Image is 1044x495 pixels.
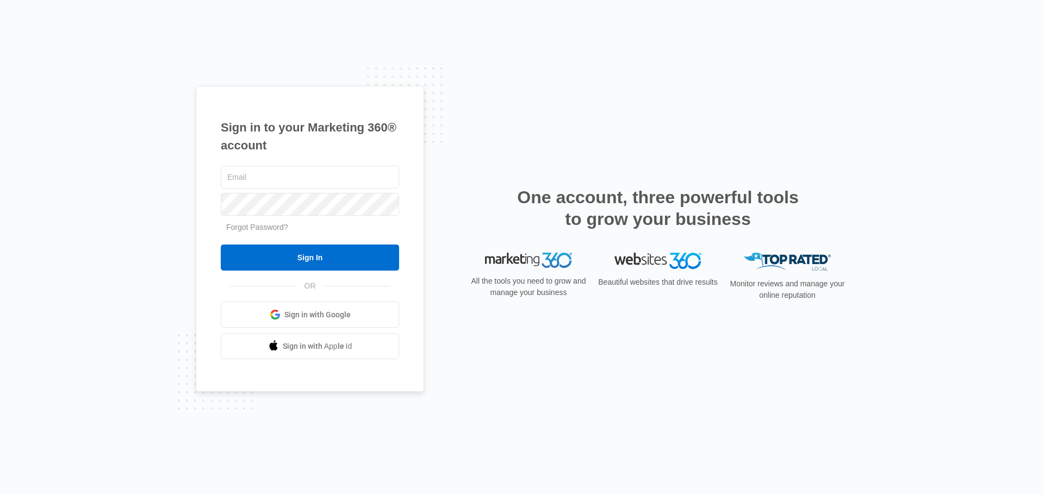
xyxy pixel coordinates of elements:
[221,245,399,271] input: Sign In
[221,333,399,359] a: Sign in with Apple Id
[221,302,399,328] a: Sign in with Google
[283,341,352,352] span: Sign in with Apple Id
[485,253,572,268] img: Marketing 360
[744,253,831,271] img: Top Rated Local
[226,223,288,231] a: Forgot Password?
[297,280,324,292] span: OR
[726,278,848,301] p: Monitor reviews and manage your online reputation
[468,275,589,298] p: All the tools you need to grow and manage your business
[221,166,399,189] input: Email
[221,118,399,154] h1: Sign in to your Marketing 360® account
[284,309,351,321] span: Sign in with Google
[597,277,719,288] p: Beautiful websites that drive results
[614,253,701,268] img: Websites 360
[514,186,802,230] h2: One account, three powerful tools to grow your business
